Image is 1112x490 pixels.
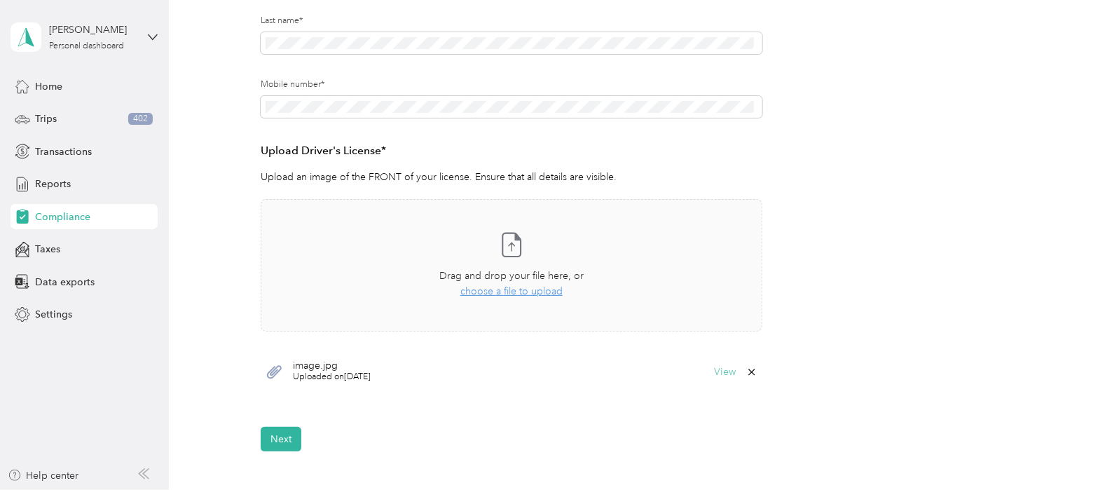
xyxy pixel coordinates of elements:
[261,15,762,27] label: Last name*
[1034,411,1112,490] iframe: Everlance-gr Chat Button Frame
[35,210,90,224] span: Compliance
[261,427,301,451] button: Next
[35,242,60,257] span: Taxes
[35,79,62,94] span: Home
[715,367,736,377] button: View
[293,361,371,371] span: image.jpg
[35,307,72,322] span: Settings
[35,275,95,290] span: Data exports
[293,371,371,383] span: Uploaded on [DATE]
[49,22,137,37] div: [PERSON_NAME]
[261,79,762,91] label: Mobile number*
[439,270,584,282] span: Drag and drop your file here, or
[49,42,124,50] div: Personal dashboard
[35,144,92,159] span: Transactions
[8,468,79,483] button: Help center
[128,113,153,125] span: 402
[35,177,71,191] span: Reports
[261,200,761,331] span: Drag and drop your file here, orchoose a file to upload
[261,142,762,160] h3: Upload Driver's License*
[261,170,762,184] p: Upload an image of the FRONT of your license. Ensure that all details are visible.
[35,111,57,126] span: Trips
[460,285,563,297] span: choose a file to upload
